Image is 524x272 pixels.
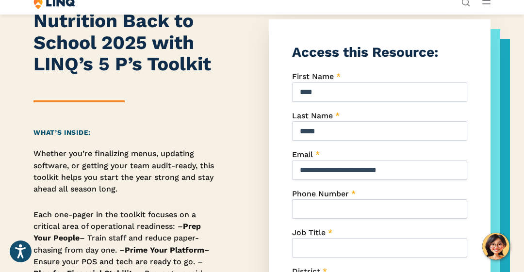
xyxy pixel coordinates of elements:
[292,43,467,62] h3: Access this Resource:
[292,111,333,120] span: Last Name
[292,72,334,81] span: First Name
[33,148,216,195] p: Whether you’re finalizing menus, updating software, or getting your team audit-ready, this toolki...
[125,245,204,255] strong: Prime Your Platform
[292,189,349,198] span: Phone Number
[33,128,216,138] h2: What’s Inside:
[292,228,326,237] span: Job Title
[292,150,313,159] span: Email
[482,233,509,260] button: Hello, have a question? Let’s chat.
